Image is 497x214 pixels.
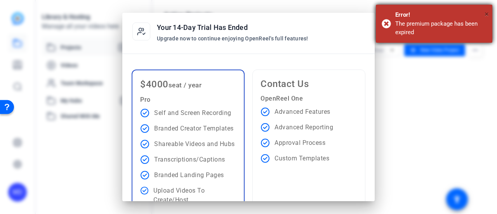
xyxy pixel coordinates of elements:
[275,123,333,132] p: Advanced Reporting
[140,95,202,104] p: Pro
[157,22,248,33] h2: Your 14-Day Trial Has Ended
[261,94,309,103] p: OpenReel One
[169,81,202,89] span: seat / year
[261,78,309,89] span: Contact Us
[275,107,330,117] p: Advanced Features
[153,186,236,205] p: Upload Videos To Create/Host
[140,79,169,90] span: $4000
[275,154,329,163] p: Custom Templates
[154,171,224,180] p: Branded Landing Pages
[275,138,325,148] p: Approval Process
[154,139,235,149] p: Shareable Videos and Hubs
[485,8,489,20] button: Close
[395,19,487,37] div: The premium package has been expired
[154,108,231,118] p: Self and Screen Recording
[157,35,308,42] p: Upgrade now to continue enjoying OpenReel's full features!
[395,10,487,19] div: Error!
[154,155,225,164] p: Transcriptions/Captions
[485,9,489,19] span: ×
[154,124,234,133] p: Branded Creator Templates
